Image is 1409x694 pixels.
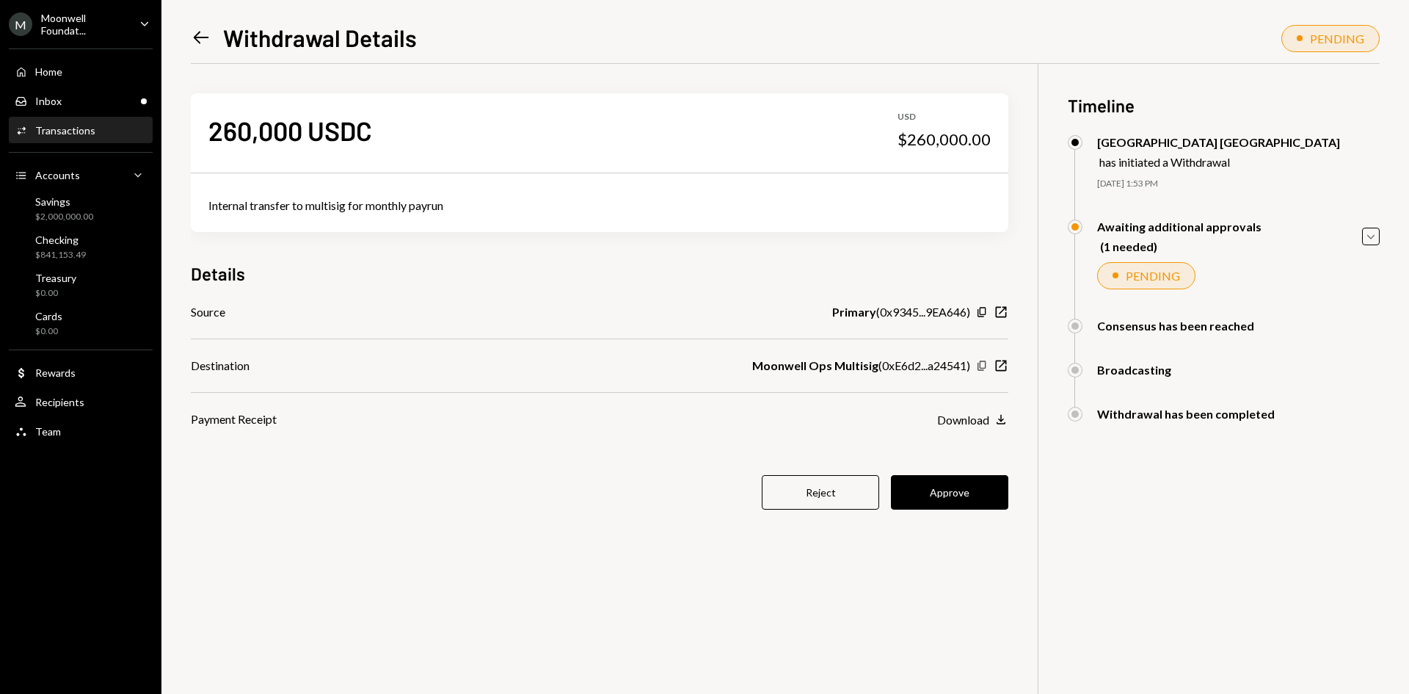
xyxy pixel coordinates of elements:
div: Team [35,425,61,438]
a: Checking$841,153.49 [9,229,153,264]
a: Rewards [9,359,153,386]
b: Moonwell Ops Multisig [752,357,878,375]
a: Accounts [9,162,153,188]
div: ( 0xE6d2...a24541 ) [752,357,970,375]
div: $841,153.49 [35,249,86,261]
div: [GEOGRAPHIC_DATA] [GEOGRAPHIC_DATA] [1097,135,1340,149]
h3: Timeline [1068,93,1380,118]
div: Destination [191,357,250,375]
div: Transactions [35,124,95,137]
div: ( 0x9345...9EA646 ) [832,303,970,321]
a: Team [9,418,153,444]
div: Home [35,65,62,78]
div: has initiated a Withdrawal [1099,155,1340,169]
div: $0.00 [35,325,62,338]
a: Cards$0.00 [9,306,153,341]
div: PENDING [1126,269,1180,283]
button: Reject [762,475,879,510]
div: [DATE] 1:53 PM [1097,178,1380,190]
div: Treasury [35,272,76,284]
div: Awaiting additional approvals [1097,220,1261,234]
a: Recipients [9,388,153,415]
div: Accounts [35,169,80,181]
div: Internal transfer to multisig for monthly payrun [208,197,991,214]
div: Broadcasting [1097,363,1171,377]
div: Download [937,413,989,427]
div: $260,000.00 [898,129,991,150]
div: Cards [35,310,62,322]
div: $2,000,000.00 [35,211,93,223]
div: $0.00 [35,287,76,300]
div: (1 needed) [1100,239,1261,253]
a: Transactions [9,117,153,143]
div: M [9,12,32,36]
button: Approve [891,475,1008,510]
div: Payment Receipt [191,411,277,428]
div: USD [898,111,991,123]
div: Savings [35,195,93,208]
div: Consensus has been reached [1097,319,1254,333]
div: Withdrawal has been completed [1097,407,1275,421]
button: Download [937,412,1008,428]
div: PENDING [1310,32,1364,46]
div: 260,000 USDC [208,114,372,147]
div: Checking [35,234,86,246]
a: Treasury$0.00 [9,267,153,303]
h3: Details [191,261,245,286]
div: Inbox [35,95,62,107]
a: Home [9,58,153,84]
div: Rewards [35,366,76,379]
b: Primary [832,303,876,321]
h1: Withdrawal Details [223,23,417,52]
a: Inbox [9,87,153,114]
div: Moonwell Foundat... [41,12,128,37]
div: Recipients [35,396,84,408]
a: Savings$2,000,000.00 [9,191,153,226]
div: Source [191,303,225,321]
